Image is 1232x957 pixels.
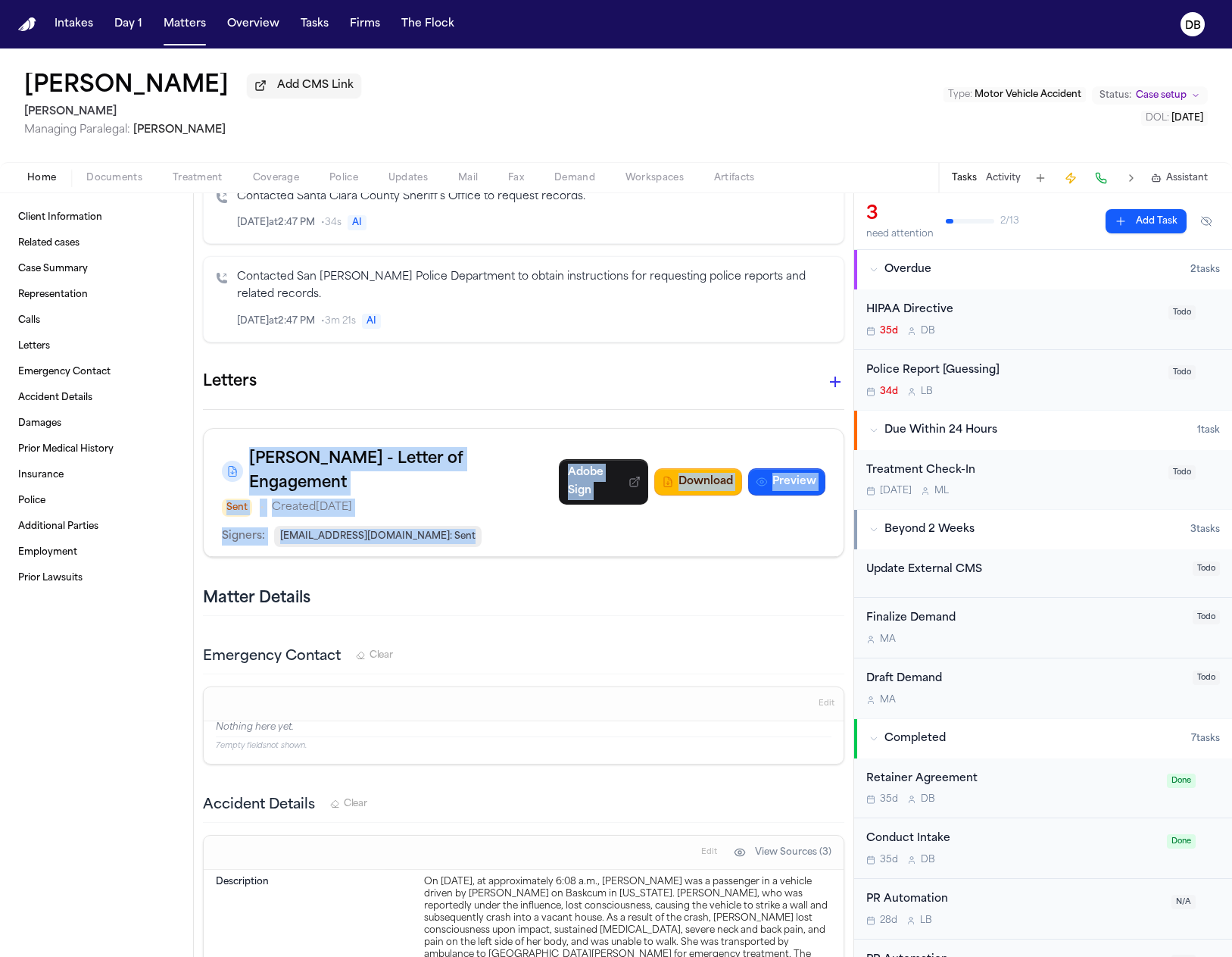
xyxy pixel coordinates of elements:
[274,526,482,547] span: [EMAIL_ADDRESS][DOMAIN_NAME] : Sent
[880,694,896,706] span: M A
[12,334,181,358] a: Letters
[24,103,361,121] h2: [PERSON_NAME]
[1197,424,1220,436] span: 1 task
[108,11,148,38] button: Day 1
[1092,86,1208,105] button: Change status from Case setup
[24,73,229,100] h1: [PERSON_NAME]
[854,289,1232,350] div: Open task: HIPAA Directive
[854,250,1232,289] button: Overdue2tasks
[1136,89,1187,102] span: Case setup
[701,847,717,858] span: Edit
[321,217,342,229] span: • 34s
[395,11,460,38] button: The Flock
[934,485,949,497] span: M L
[654,468,742,496] button: Download
[222,499,252,517] span: Sent
[237,315,315,327] span: [DATE] at 2:47 PM
[221,11,285,38] button: Overview
[237,189,831,206] p: Contacted Santa Clara County Sheriff’s Office to request records.
[866,830,1158,848] div: Conduct Intake
[866,561,1184,579] div: Update External CMS
[1190,524,1220,536] span: 3 task s
[173,172,223,184] span: Treatment
[866,891,1162,909] div: PR Automation
[866,228,934,240] div: need attention
[1171,895,1196,909] span: N/A
[12,308,181,333] a: Calls
[249,447,559,496] h3: [PERSON_NAME] - Letter of Engagement
[356,649,393,661] button: Clear Emergency Contact
[12,283,181,307] a: Representation
[203,795,315,816] h3: Accident Details
[86,172,142,184] span: Documents
[158,11,212,38] button: Matters
[222,527,265,546] p: Signers:
[1190,264,1220,276] span: 2 task s
[237,269,831,304] p: Contacted San [PERSON_NAME] Police Department to obtain instructions for requesting police report...
[12,411,181,436] a: Damages
[18,17,36,32] a: Home
[24,73,229,100] button: Edit matter name
[880,915,897,927] span: 28d
[12,386,181,410] a: Accident Details
[48,11,99,38] a: Intakes
[854,758,1232,819] div: Open task: Retainer Agreement
[952,172,977,184] button: Tasks
[866,771,1158,788] div: Retainer Agreement
[12,360,181,384] a: Emergency Contact
[203,370,257,394] h1: Letters
[295,11,335,38] button: Tasks
[880,386,898,398] span: 34d
[975,90,1081,99] span: Motor Vehicle Accident
[321,315,356,327] span: • 3m 21s
[726,840,839,865] button: View Sources (3)
[880,854,898,866] span: 35d
[920,915,932,927] span: L B
[559,459,648,505] a: Adobe Sign
[814,692,839,716] button: Edit
[1060,167,1081,189] button: Create Immediate Task
[12,514,181,539] a: Additional Parties
[1168,365,1196,380] span: Todo
[866,462,1159,480] div: Treatment Check-In
[237,217,315,229] span: [DATE] at 2:47 PM
[921,793,935,805] span: D B
[216,721,831,737] p: Nothing here yet.
[12,231,181,255] a: Related cases
[1191,733,1220,745] span: 7 task s
[1000,215,1019,227] span: 2 / 13
[819,699,834,709] span: Edit
[948,90,972,99] span: Type :
[866,302,1159,319] div: HIPAA Directive
[884,731,946,746] span: Completed
[253,172,299,184] span: Coverage
[1106,209,1187,233] button: Add Task
[943,87,1086,102] button: Edit Type: Motor Vehicle Accident
[203,646,341,668] h3: Emergency Contact
[880,485,912,497] span: [DATE]
[1193,671,1220,685] span: Todo
[1167,834,1196,849] span: Done
[12,463,181,487] a: Insurance
[1168,305,1196,320] span: Todo
[884,423,997,438] span: Due Within 24 Hours
[370,649,393,661] span: Clear
[1090,167,1112,189] button: Make a Call
[216,740,831,752] p: 7 empty fields not shown.
[854,350,1232,410] div: Open task: Police Report [Guessing]
[12,437,181,461] a: Prior Medical History
[133,124,226,136] span: [PERSON_NAME]
[866,202,934,227] div: 3
[247,73,361,98] button: Add CMS Link
[12,540,181,565] a: Employment
[866,671,1184,688] div: Draft Demand
[1030,167,1051,189] button: Add Task
[1099,89,1131,102] span: Status:
[362,314,381,329] span: AI
[854,450,1232,510] div: Open task: Treatment Check-In
[12,257,181,281] a: Case Summary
